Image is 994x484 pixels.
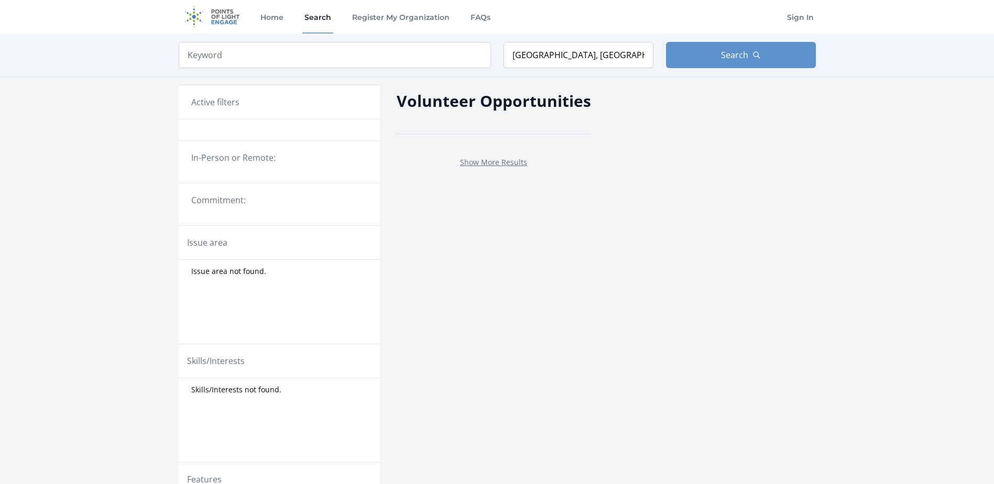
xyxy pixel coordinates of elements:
[397,89,591,113] h2: Volunteer Opportunities
[666,42,816,68] button: Search
[504,42,653,68] input: Location
[191,96,239,108] h3: Active filters
[191,266,266,277] span: Issue area not found.
[191,151,367,164] legend: In-Person or Remote:
[721,49,748,61] span: Search
[460,157,527,167] a: Show More Results
[191,194,367,206] legend: Commitment:
[187,236,227,249] legend: Issue area
[187,355,245,367] legend: Skills/Interests
[191,384,281,395] span: Skills/Interests not found.
[179,42,491,68] input: Keyword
